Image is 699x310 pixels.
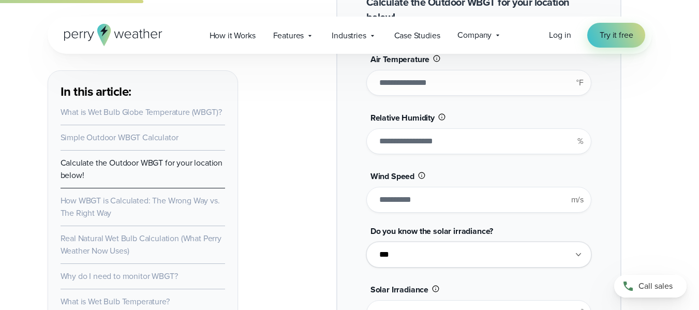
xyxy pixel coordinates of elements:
a: Calculate the Outdoor WBGT for your location below! [61,157,223,181]
div: Sign out [4,51,695,60]
span: Do you know the solar irradiance? [370,225,493,237]
span: Company [457,29,492,41]
span: Case Studies [394,29,440,42]
span: Relative Humidity [370,112,435,124]
div: Delete [4,32,695,41]
a: Call sales [614,275,687,298]
span: Solar Irradiance [370,284,428,296]
h3: In this article: [61,83,225,100]
div: Move To ... [4,69,695,79]
div: Sort A > Z [4,4,695,13]
span: Air Temperature [370,53,429,65]
a: Simple Outdoor WBGT Calculator [61,131,179,143]
span: Try it free [600,29,633,41]
a: Why do I need to monitor WBGT? [61,270,178,282]
div: Options [4,41,695,51]
a: Case Studies [385,25,449,46]
span: Features [273,29,304,42]
span: Call sales [638,280,673,292]
a: Try it free [587,23,645,48]
span: How it Works [210,29,256,42]
span: Wind Speed [370,170,414,182]
a: Real Natural Wet Bulb Calculation (What Perry Weather Now Uses) [61,232,221,257]
a: What is Wet Bulb Globe Temperature (WBGT)? [61,106,222,118]
a: How it Works [201,25,264,46]
a: How WBGT is Calculated: The Wrong Way vs. The Right Way [61,195,220,219]
div: Move To ... [4,23,695,32]
div: Sort New > Old [4,13,695,23]
div: Rename [4,60,695,69]
span: Industries [332,29,366,42]
a: What is Wet Bulb Temperature? [61,296,170,307]
a: Log in [549,29,571,41]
